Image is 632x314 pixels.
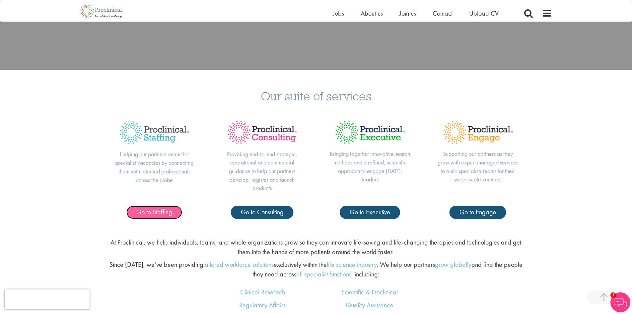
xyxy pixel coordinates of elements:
[5,90,627,102] h3: Our suite of services
[329,150,411,184] p: Bringing together innovative search methods and a refined, scientific approach to engage [DATE] l...
[107,238,525,257] p: At Proclinical, we help individuals, teams, and whole organizations grow so they can innovate lif...
[114,115,195,150] img: Proclinical Title
[610,292,630,312] img: Chatbot
[437,115,519,150] img: Proclinical Title
[459,208,496,216] span: Go to Engage
[469,9,499,18] a: Upload CV
[341,288,398,296] a: Scientific & Preclinical
[450,206,506,219] a: Go to Engage
[5,289,90,309] iframe: reCAPTCHA
[433,9,453,18] a: Contact
[437,150,519,184] p: Supporting our partners as they grow with expert managed services to build specialists teams for ...
[239,301,286,309] a: Regulatory Affairs
[136,208,172,216] span: Go to Staffing
[350,208,390,216] span: Go to Executive
[114,150,195,184] p: Helping our partners recruit for specialist vacancies by connecting them with talented profession...
[126,206,182,219] a: Go to Staffing
[435,260,471,269] a: grow globally
[610,292,616,298] span: 1
[107,260,525,279] p: Since [DATE], we’ve been providing exclusively within the . We help our partners and find the peo...
[231,206,294,219] a: Go to Consulting
[222,150,303,193] p: Providing end-to-end strategic, operational and commercial guidance to help our partners develop,...
[222,115,303,150] img: Proclinical Title
[327,260,377,269] a: life science industry
[340,206,400,219] a: Go to Executive
[361,9,383,18] a: About us
[240,288,285,296] a: Clinical Research
[203,260,274,269] a: tailored workforce solutions
[399,9,416,18] a: Join us
[241,208,284,216] span: Go to Consulting
[296,270,351,278] a: all specialist functions
[333,9,344,18] a: Jobs
[329,115,411,150] img: Proclinical Title
[346,301,393,309] a: Quality Assurance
